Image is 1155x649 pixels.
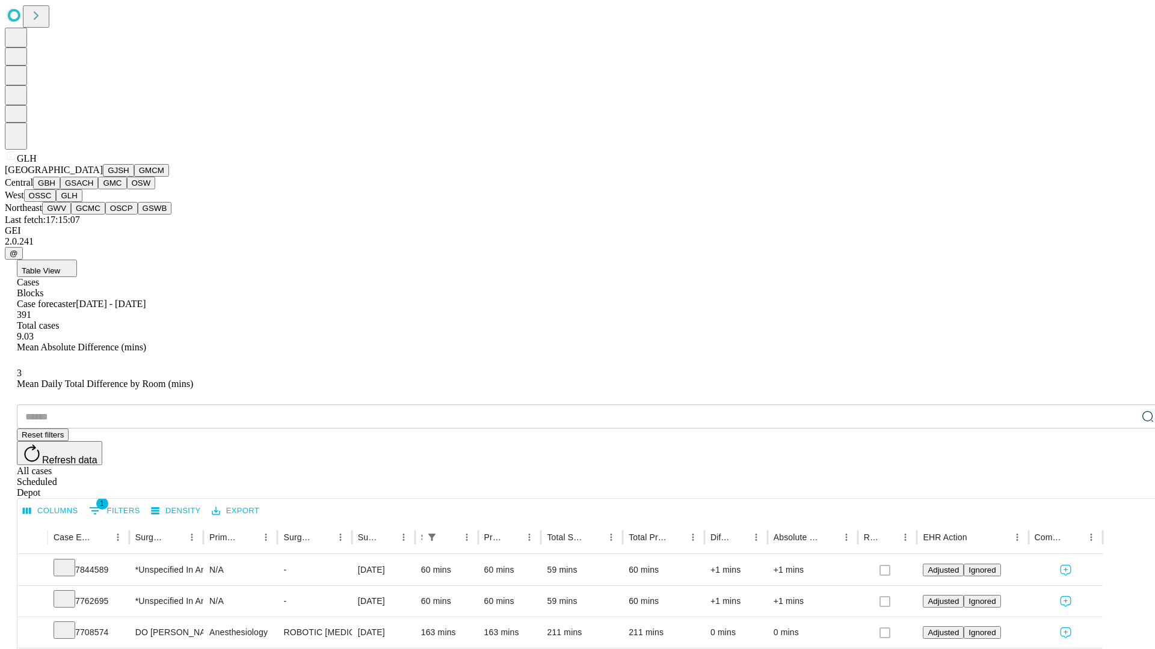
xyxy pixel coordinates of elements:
[484,586,535,617] div: 60 mins
[17,342,146,352] span: Mean Absolute Difference (mins)
[774,586,852,617] div: +1 mins
[685,529,701,546] button: Menu
[442,529,458,546] button: Sort
[33,177,60,189] button: GBH
[209,617,271,648] div: Anesthesiology
[23,560,42,581] button: Expand
[283,586,345,617] div: -
[17,379,193,389] span: Mean Daily Total Difference by Room (mins)
[96,498,108,510] span: 1
[969,597,996,606] span: Ignored
[629,555,698,585] div: 60 mins
[821,529,838,546] button: Sort
[421,532,422,542] div: Scheduled In Room Duration
[17,309,31,320] span: 391
[395,529,412,546] button: Menu
[17,441,102,465] button: Refresh data
[23,591,42,612] button: Expand
[358,617,409,648] div: [DATE]
[923,564,964,576] button: Adjusted
[603,529,620,546] button: Menu
[484,555,535,585] div: 60 mins
[17,153,37,163] span: GLH
[484,617,535,648] div: 163 mins
[969,628,996,637] span: Ignored
[774,532,820,542] div: Absolute Difference
[332,529,349,546] button: Menu
[897,529,914,546] button: Menu
[17,331,34,341] span: 9.03
[358,586,409,617] div: [DATE]
[5,225,1150,236] div: GEI
[1066,529,1083,546] button: Sort
[710,617,762,648] div: 0 mins
[183,529,200,546] button: Menu
[10,249,18,258] span: @
[458,529,475,546] button: Menu
[54,586,123,617] div: 7762695
[17,320,59,331] span: Total cases
[421,555,472,585] div: 60 mins
[138,202,172,215] button: GSWB
[56,189,82,202] button: GLH
[17,428,69,441] button: Reset filters
[5,190,24,200] span: West
[521,529,538,546] button: Menu
[209,532,239,542] div: Primary Service
[710,555,762,585] div: +1 mins
[504,529,521,546] button: Sort
[710,532,730,542] div: Difference
[421,586,472,617] div: 60 mins
[484,532,504,542] div: Predicted In Room Duration
[547,532,585,542] div: Total Scheduled Duration
[283,617,345,648] div: ROBOTIC [MEDICAL_DATA] KNEE TOTAL
[378,529,395,546] button: Sort
[127,177,156,189] button: OSW
[964,595,1000,608] button: Ignored
[109,529,126,546] button: Menu
[547,555,617,585] div: 59 mins
[5,203,42,213] span: Northeast
[17,368,22,378] span: 3
[24,189,57,202] button: OSSC
[964,564,1000,576] button: Ignored
[731,529,748,546] button: Sort
[629,586,698,617] div: 60 mins
[98,177,126,189] button: GMC
[358,532,377,542] div: Surgery Date
[42,455,97,465] span: Refresh data
[17,260,77,277] button: Table View
[880,529,897,546] button: Sort
[969,565,996,574] span: Ignored
[42,202,71,215] button: GWV
[241,529,257,546] button: Sort
[148,502,204,520] button: Density
[209,586,271,617] div: N/A
[547,586,617,617] div: 59 mins
[748,529,765,546] button: Menu
[928,565,959,574] span: Adjusted
[86,501,143,520] button: Show filters
[54,617,123,648] div: 7708574
[20,502,81,520] button: Select columns
[923,595,964,608] button: Adjusted
[103,164,134,177] button: GJSH
[629,532,667,542] div: Total Predicted Duration
[629,617,698,648] div: 211 mins
[774,617,852,648] div: 0 mins
[421,617,472,648] div: 163 mins
[257,529,274,546] button: Menu
[547,617,617,648] div: 211 mins
[134,164,169,177] button: GMCM
[54,555,123,585] div: 7844589
[105,202,138,215] button: OSCP
[1035,532,1065,542] div: Comments
[283,555,345,585] div: -
[283,532,313,542] div: Surgery Name
[60,177,98,189] button: GSACH
[923,626,964,639] button: Adjusted
[838,529,855,546] button: Menu
[586,529,603,546] button: Sort
[135,617,197,648] div: DO [PERSON_NAME] [PERSON_NAME] Do
[23,623,42,644] button: Expand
